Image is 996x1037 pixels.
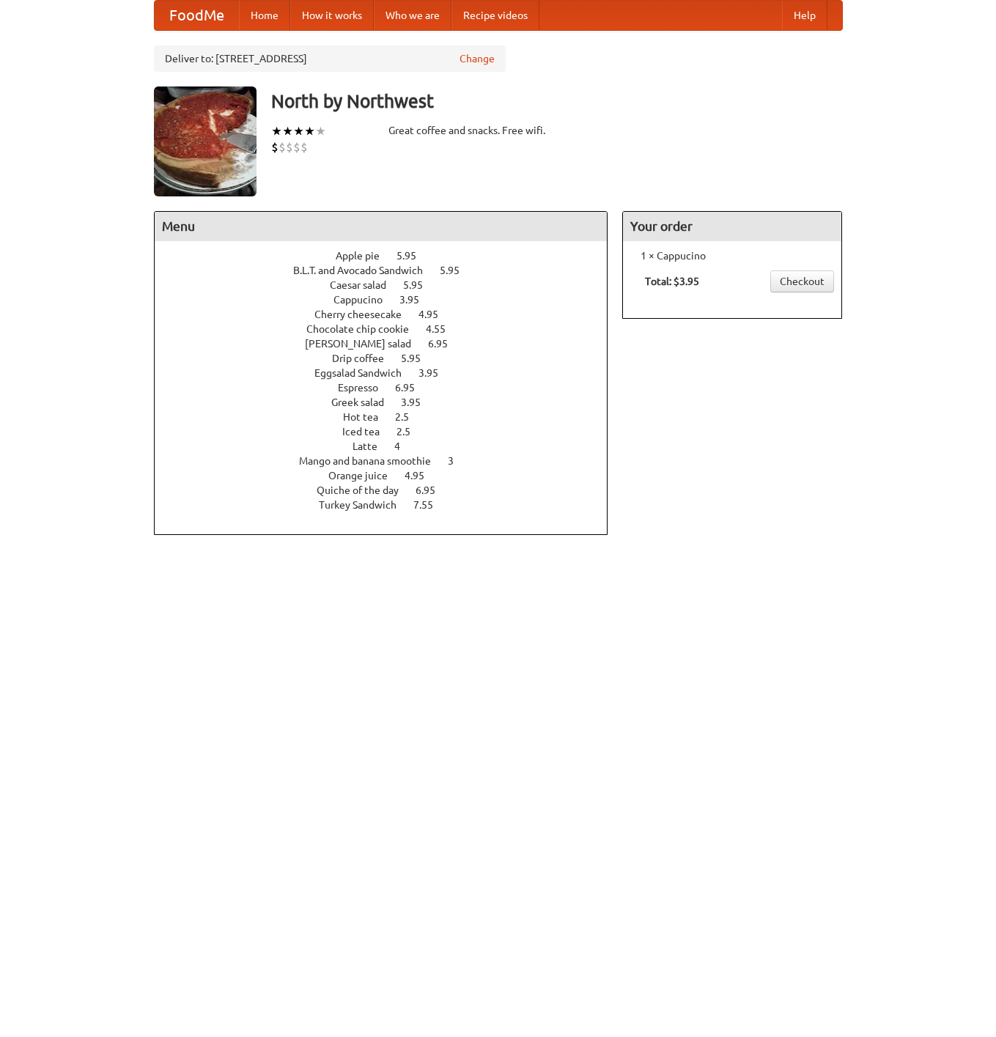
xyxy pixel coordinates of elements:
[306,323,473,335] a: Chocolate chip cookie 4.55
[396,250,431,262] span: 5.95
[331,396,399,408] span: Greek salad
[448,455,468,467] span: 3
[460,51,495,66] a: Change
[293,265,487,276] a: B.L.T. and Avocado Sandwich 5.95
[314,309,465,320] a: Cherry cheesecake 4.95
[330,279,401,291] span: Caesar salad
[333,294,397,306] span: Cappucino
[314,367,465,379] a: Eggsalad Sandwich 3.95
[394,440,415,452] span: 4
[304,123,315,139] li: ★
[395,411,424,423] span: 2.5
[317,484,413,496] span: Quiche of the day
[343,411,436,423] a: Hot tea 2.5
[770,270,834,292] a: Checkout
[271,123,282,139] li: ★
[278,139,286,155] li: $
[293,139,300,155] li: $
[405,470,439,481] span: 4.95
[399,294,434,306] span: 3.95
[374,1,451,30] a: Who we are
[645,276,699,287] b: Total: $3.95
[426,323,460,335] span: 4.55
[401,353,435,364] span: 5.95
[328,470,402,481] span: Orange juice
[319,499,411,511] span: Turkey Sandwich
[396,426,425,438] span: 2.5
[336,250,443,262] a: Apple pie 5.95
[342,426,394,438] span: Iced tea
[401,396,435,408] span: 3.95
[155,212,608,241] h4: Menu
[314,309,416,320] span: Cherry cheesecake
[239,1,290,30] a: Home
[154,86,257,196] img: angular.jpg
[293,123,304,139] li: ★
[418,367,453,379] span: 3.95
[314,367,416,379] span: Eggsalad Sandwich
[395,382,429,394] span: 6.95
[782,1,827,30] a: Help
[332,353,448,364] a: Drip coffee 5.95
[388,123,608,138] div: Great coffee and snacks. Free wifi.
[290,1,374,30] a: How it works
[315,123,326,139] li: ★
[271,86,843,116] h3: North by Northwest
[330,279,450,291] a: Caesar salad 5.95
[332,353,399,364] span: Drip coffee
[305,338,475,350] a: [PERSON_NAME] salad 6.95
[336,250,394,262] span: Apple pie
[342,426,438,438] a: Iced tea 2.5
[418,309,453,320] span: 4.95
[338,382,393,394] span: Espresso
[155,1,239,30] a: FoodMe
[328,470,451,481] a: Orange juice 4.95
[333,294,446,306] a: Cappucino 3.95
[282,123,293,139] li: ★
[630,248,834,263] li: 1 × Cappucino
[623,212,841,241] h4: Your order
[353,440,427,452] a: Latte 4
[299,455,446,467] span: Mango and banana smoothie
[331,396,448,408] a: Greek salad 3.95
[271,139,278,155] li: $
[154,45,506,72] div: Deliver to: [STREET_ADDRESS]
[353,440,392,452] span: Latte
[413,499,448,511] span: 7.55
[300,139,308,155] li: $
[428,338,462,350] span: 6.95
[451,1,539,30] a: Recipe videos
[299,455,481,467] a: Mango and banana smoothie 3
[305,338,426,350] span: [PERSON_NAME] salad
[317,484,462,496] a: Quiche of the day 6.95
[306,323,424,335] span: Chocolate chip cookie
[440,265,474,276] span: 5.95
[416,484,450,496] span: 6.95
[338,382,442,394] a: Espresso 6.95
[403,279,438,291] span: 5.95
[343,411,393,423] span: Hot tea
[319,499,460,511] a: Turkey Sandwich 7.55
[286,139,293,155] li: $
[293,265,438,276] span: B.L.T. and Avocado Sandwich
